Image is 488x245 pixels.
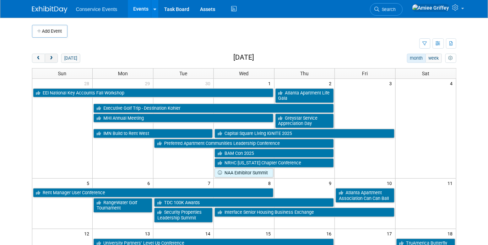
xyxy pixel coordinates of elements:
span: Mon [118,71,128,76]
a: Capital Square Living IGNITE 2025 [215,129,394,138]
span: Tue [180,71,188,76]
button: Add Event [32,25,67,38]
span: 16 [326,229,335,238]
span: 15 [265,229,274,238]
img: Amiee Griffey [412,4,450,12]
span: Fri [362,71,368,76]
span: 12 [83,229,92,238]
span: 7 [207,179,213,187]
button: next [45,54,58,63]
span: 8 [268,179,274,187]
a: Rent Manager User Conference [33,188,273,197]
span: Sun [58,71,66,76]
button: prev [32,54,45,63]
span: Search [380,7,396,12]
a: NRHC [US_STATE] Chapter Conference [215,158,334,168]
button: myCustomButton [445,54,456,63]
span: 18 [447,229,456,238]
span: Thu [300,71,309,76]
a: BAM Con 2025 [215,149,334,158]
a: EEI National Key Accounts Fall Workshop [33,88,273,98]
a: Atlanta Apartment Life Gala [275,88,334,103]
h2: [DATE] [233,54,254,61]
span: 2 [328,79,335,88]
a: MHI Annual Meeting [93,114,273,123]
span: 10 [386,179,395,187]
span: 5 [86,179,92,187]
span: 14 [205,229,213,238]
span: 1 [268,79,274,88]
span: 3 [389,79,395,88]
span: 30 [205,79,213,88]
span: Wed [239,71,249,76]
a: Executive Golf Trip - Destination Kohler [93,104,334,113]
a: TDC 100K Awards [154,198,334,207]
a: IMN Build to Rent West [93,129,213,138]
a: Preferred Apartment Communities Leadership Conference [154,139,334,148]
button: month [407,54,426,63]
span: Conservice Events [76,6,118,12]
span: 4 [450,79,456,88]
span: 6 [147,179,153,187]
a: NAA Exhibitor Summit [215,168,273,178]
span: 13 [144,229,153,238]
span: 9 [328,179,335,187]
span: 11 [447,179,456,187]
span: 17 [386,229,395,238]
a: Greystar Service Appreciation Day [275,114,334,128]
button: week [425,54,442,63]
a: RangeWater Golf Tournament [93,198,152,213]
a: Search [370,3,403,16]
span: 28 [83,79,92,88]
img: ExhibitDay [32,6,67,13]
i: Personalize Calendar [449,56,453,61]
span: Sat [422,71,429,76]
a: Interface Senior Housing Business Exchange [215,208,394,217]
button: [DATE] [61,54,80,63]
a: Atlanta Apartment Association Can Can Ball [336,188,394,203]
span: 29 [144,79,153,88]
a: Security Properties Leadership Summit [154,208,213,222]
